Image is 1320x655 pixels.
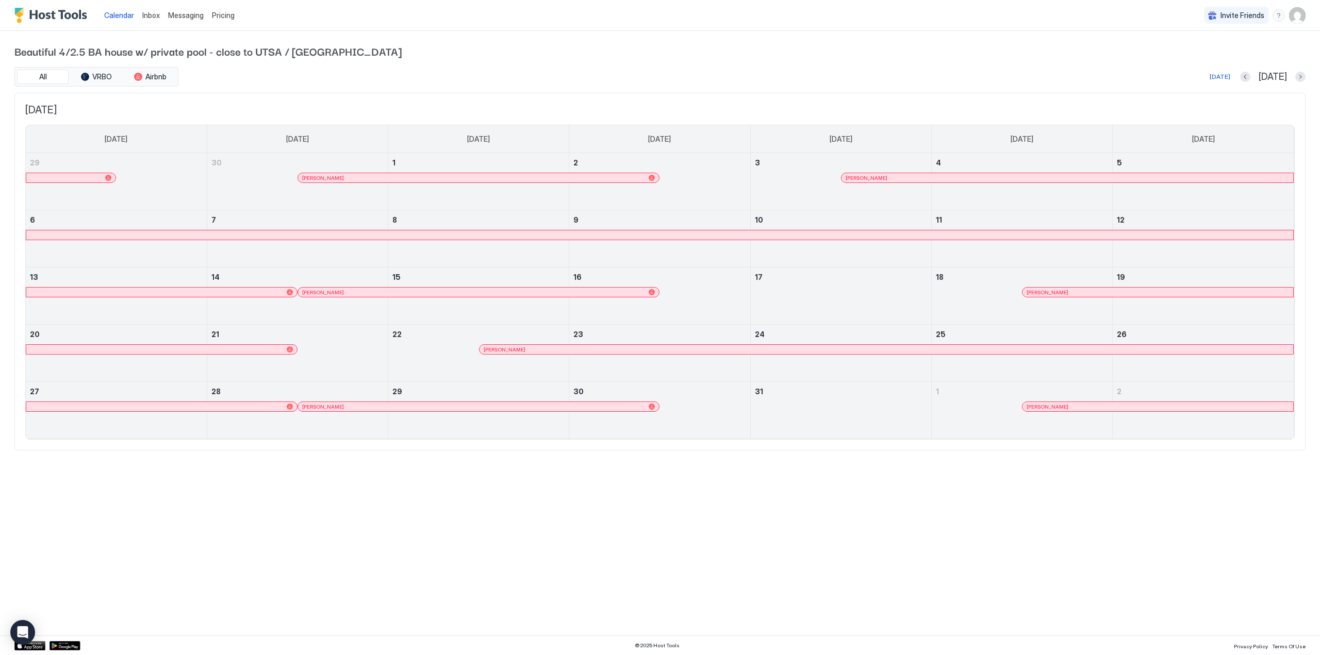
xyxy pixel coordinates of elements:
[569,267,750,325] td: July 16, 2025
[30,330,40,339] span: 20
[1113,153,1294,210] td: July 5, 2025
[755,273,763,281] span: 17
[302,289,344,296] span: [PERSON_NAME]
[936,330,946,339] span: 25
[569,267,750,287] a: July 16, 2025
[14,641,45,650] div: App Store
[1117,273,1125,281] span: 19
[931,325,1112,382] td: July 25, 2025
[392,387,402,396] span: 29
[302,289,655,296] div: [PERSON_NAME]
[750,153,931,210] td: July 3, 2025
[207,210,388,229] a: July 7, 2025
[388,325,569,382] td: July 22, 2025
[388,153,569,210] td: July 1, 2025
[94,125,138,153] a: Sunday
[1220,11,1264,20] span: Invite Friends
[751,267,931,287] a: July 17, 2025
[573,158,578,167] span: 2
[26,382,207,439] td: July 27, 2025
[1259,71,1287,83] span: [DATE]
[388,325,569,344] a: July 22, 2025
[1000,125,1044,153] a: Friday
[26,325,207,344] a: July 20, 2025
[484,346,1289,353] div: [PERSON_NAME]
[14,8,92,23] div: Host Tools Logo
[142,10,160,21] a: Inbox
[457,125,500,153] a: Tuesday
[751,153,931,172] a: July 3, 2025
[142,11,160,20] span: Inbox
[1272,643,1306,649] span: Terms Of Use
[755,387,763,396] span: 31
[638,125,681,153] a: Wednesday
[26,267,207,287] a: July 13, 2025
[830,135,852,144] span: [DATE]
[750,382,931,439] td: July 31, 2025
[573,215,579,224] span: 9
[302,175,344,181] span: [PERSON_NAME]
[932,382,1112,401] a: August 1, 2025
[105,135,127,144] span: [DATE]
[573,330,583,339] span: 23
[10,620,35,645] div: Open Intercom Messenger
[1113,153,1294,172] a: July 5, 2025
[104,11,134,20] span: Calendar
[388,382,569,401] a: July 29, 2025
[569,382,750,401] a: July 30, 2025
[30,158,40,167] span: 29
[755,330,765,339] span: 24
[388,382,569,439] td: July 29, 2025
[1113,267,1294,325] td: July 19, 2025
[392,330,402,339] span: 22
[26,267,207,325] td: July 13, 2025
[168,11,204,20] span: Messaging
[931,210,1112,267] td: July 11, 2025
[39,72,47,81] span: All
[17,70,69,84] button: All
[1113,210,1294,267] td: July 12, 2025
[1240,72,1250,82] button: Previous month
[14,43,1306,59] span: Beautiful 4/2.5 BA house w/ private pool - close to UTSA / [GEOGRAPHIC_DATA]
[211,330,219,339] span: 21
[936,215,942,224] span: 11
[751,325,931,344] a: July 24, 2025
[573,273,582,281] span: 16
[207,325,388,344] a: July 21, 2025
[276,125,319,153] a: Monday
[1117,215,1125,224] span: 12
[936,273,944,281] span: 18
[1192,135,1215,144] span: [DATE]
[124,70,176,84] button: Airbnb
[569,325,750,344] a: July 23, 2025
[932,267,1112,287] a: July 18, 2025
[755,215,763,224] span: 10
[1210,72,1230,81] div: [DATE]
[1117,387,1121,396] span: 2
[30,273,38,281] span: 13
[207,325,388,382] td: July 21, 2025
[211,158,222,167] span: 30
[49,641,80,650] a: Google Play Store
[932,325,1112,344] a: July 25, 2025
[569,210,750,229] a: July 9, 2025
[207,210,388,267] td: July 7, 2025
[212,11,235,20] span: Pricing
[755,158,760,167] span: 3
[26,153,207,210] td: June 29, 2025
[931,267,1112,325] td: July 18, 2025
[392,215,397,224] span: 8
[207,382,388,401] a: July 28, 2025
[207,267,388,325] td: July 14, 2025
[932,153,1112,172] a: July 4, 2025
[569,382,750,439] td: July 30, 2025
[1295,72,1306,82] button: Next month
[207,153,388,172] a: June 30, 2025
[1273,9,1285,22] div: menu
[1027,289,1289,296] div: [PERSON_NAME]
[1011,135,1033,144] span: [DATE]
[302,175,655,181] div: [PERSON_NAME]
[750,210,931,267] td: July 10, 2025
[207,153,388,210] td: June 30, 2025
